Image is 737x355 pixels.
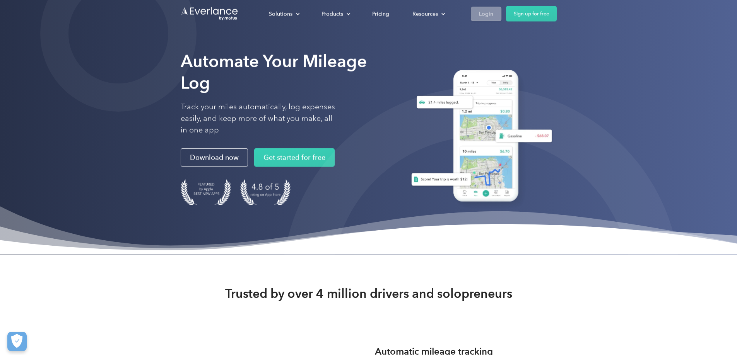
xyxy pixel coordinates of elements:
[405,7,451,20] div: Resources
[479,9,493,19] div: Login
[181,148,248,167] a: Download now
[471,7,501,21] a: Login
[261,7,306,20] div: Solutions
[314,7,357,20] div: Products
[402,64,557,211] img: Everlance, mileage tracker app, expense tracking app
[364,7,397,20] a: Pricing
[225,286,512,301] strong: Trusted by over 4 million drivers and solopreneurs
[506,6,557,21] a: Sign up for free
[181,6,239,21] a: Go to homepage
[181,101,335,136] p: Track your miles automatically, log expenses easily, and keep more of what you make, all in one app
[254,148,335,167] a: Get started for free
[240,179,291,205] img: 4.9 out of 5 stars on the app store
[181,179,231,205] img: Badge for Featured by Apple Best New Apps
[7,332,27,351] button: Cookies Settings
[412,9,438,19] div: Resources
[321,9,343,19] div: Products
[181,51,367,93] strong: Automate Your Mileage Log
[372,9,389,19] div: Pricing
[269,9,292,19] div: Solutions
